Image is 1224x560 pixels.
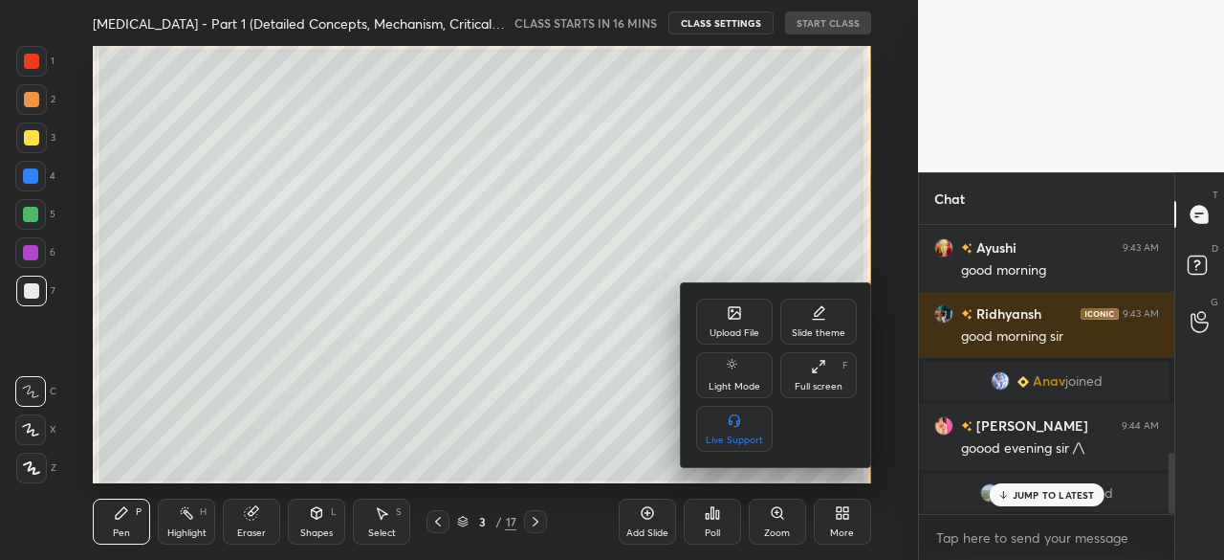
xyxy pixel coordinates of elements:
[706,436,763,445] div: Live Support
[709,382,760,392] div: Light Mode
[795,382,842,392] div: Full screen
[842,361,848,370] div: F
[792,328,845,338] div: Slide theme
[710,328,759,338] div: Upload File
